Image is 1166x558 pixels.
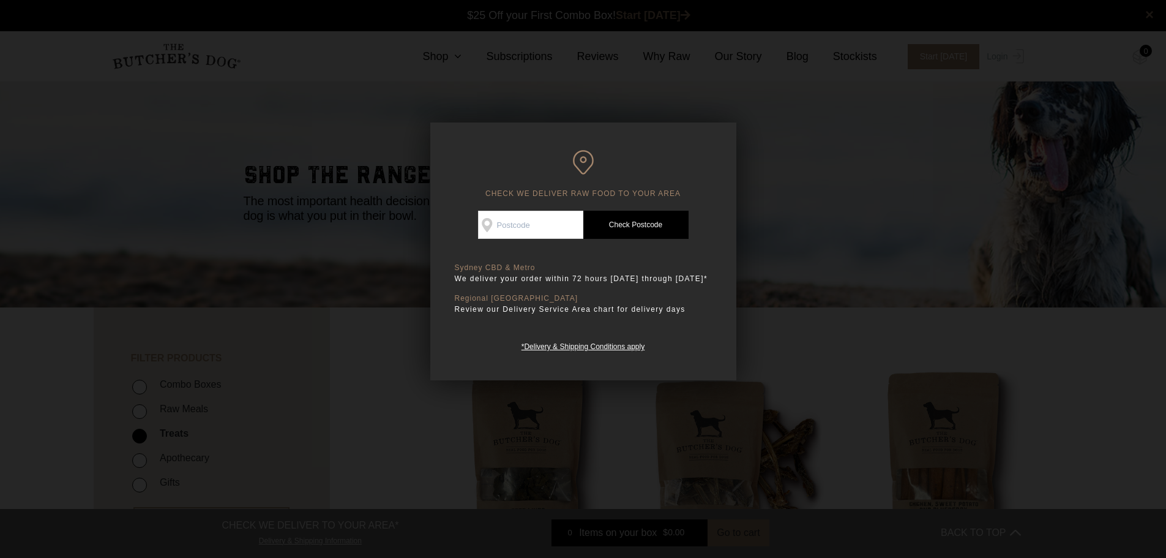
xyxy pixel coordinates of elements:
a: Check Postcode [583,211,689,239]
p: Regional [GEOGRAPHIC_DATA] [455,294,712,303]
input: Postcode [478,211,583,239]
p: Review our Delivery Service Area chart for delivery days [455,303,712,315]
a: *Delivery & Shipping Conditions apply [521,339,645,351]
p: Sydney CBD & Metro [455,263,712,273]
h6: CHECK WE DELIVER RAW FOOD TO YOUR AREA [455,150,712,198]
p: We deliver your order within 72 hours [DATE] through [DATE]* [455,273,712,285]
